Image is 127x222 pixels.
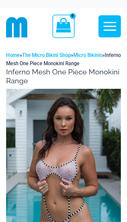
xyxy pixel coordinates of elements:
[6,68,121,85] h1: Inferno Mesh One Piece Monokini Range
[6,17,28,38] img: cropped mm emblem
[22,52,71,58] a: The Micro Bikini Shop
[52,15,74,38] a: View Shopping Cart, empty
[6,52,121,66] span: » » »
[6,52,20,58] a: Home
[73,52,102,58] a: Micro Bikinis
